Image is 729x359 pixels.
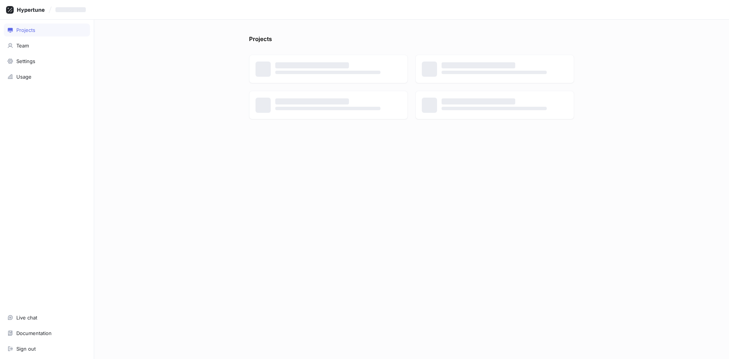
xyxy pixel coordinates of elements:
[249,35,272,47] p: Projects
[52,3,92,16] button: ‌
[16,27,35,33] div: Projects
[4,327,90,340] a: Documentation
[275,107,380,110] span: ‌
[16,315,37,321] div: Live chat
[16,74,32,80] div: Usage
[16,330,52,336] div: Documentation
[275,62,349,68] span: ‌
[275,71,380,74] span: ‌
[16,43,29,49] div: Team
[275,98,349,104] span: ‌
[442,71,547,74] span: ‌
[4,39,90,52] a: Team
[55,7,86,12] span: ‌
[16,346,36,352] div: Sign out
[442,98,515,104] span: ‌
[442,107,547,110] span: ‌
[16,58,35,64] div: Settings
[442,62,515,68] span: ‌
[4,55,90,68] a: Settings
[4,70,90,83] a: Usage
[4,24,90,36] a: Projects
